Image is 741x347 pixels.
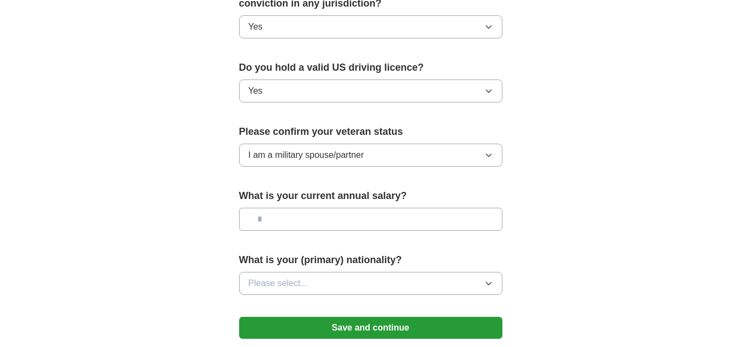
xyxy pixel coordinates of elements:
[239,124,502,139] label: Please confirm your veteran status
[239,79,502,103] button: Yes
[248,149,364,162] span: I am a military spouse/partner
[248,277,308,290] span: Please select...
[248,20,263,33] span: Yes
[248,84,263,98] span: Yes
[239,317,502,339] button: Save and continue
[239,60,502,75] label: Do you hold a valid US driving licence?
[239,15,502,38] button: Yes
[239,144,502,167] button: I am a military spouse/partner
[239,272,502,295] button: Please select...
[239,189,502,203] label: What is your current annual salary?
[239,253,502,268] label: What is your (primary) nationality?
